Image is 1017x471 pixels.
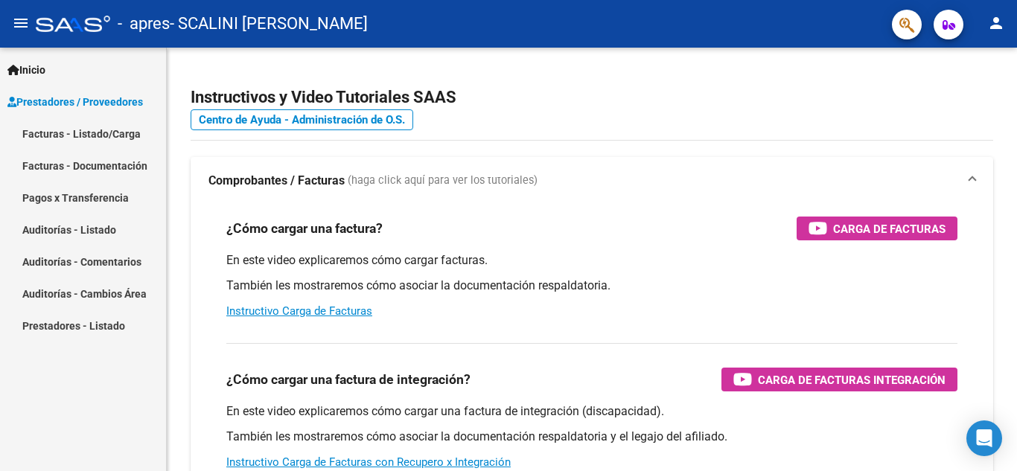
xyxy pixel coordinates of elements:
[226,429,957,445] p: También les mostraremos cómo asociar la documentación respaldatoria y el legajo del afiliado.
[191,109,413,130] a: Centro de Ayuda - Administración de O.S.
[348,173,538,189] span: (haga click aquí para ver los tutoriales)
[226,304,372,318] a: Instructivo Carga de Facturas
[797,217,957,240] button: Carga de Facturas
[721,368,957,391] button: Carga de Facturas Integración
[7,62,45,78] span: Inicio
[12,14,30,32] mat-icon: menu
[7,94,143,110] span: Prestadores / Proveedores
[226,369,471,390] h3: ¿Cómo cargar una factura de integración?
[118,7,170,40] span: - apres
[191,83,993,112] h2: Instructivos y Video Tutoriales SAAS
[226,218,383,239] h3: ¿Cómo cargar una factura?
[170,7,368,40] span: - SCALINI [PERSON_NAME]
[226,252,957,269] p: En este video explicaremos cómo cargar facturas.
[208,173,345,189] strong: Comprobantes / Facturas
[191,157,993,205] mat-expansion-panel-header: Comprobantes / Facturas (haga click aquí para ver los tutoriales)
[758,371,946,389] span: Carga de Facturas Integración
[966,420,1002,456] div: Open Intercom Messenger
[833,220,946,238] span: Carga de Facturas
[226,403,957,420] p: En este video explicaremos cómo cargar una factura de integración (discapacidad).
[226,278,957,294] p: También les mostraremos cómo asociar la documentación respaldatoria.
[226,455,511,469] a: Instructivo Carga de Facturas con Recupero x Integración
[987,14,1005,32] mat-icon: person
